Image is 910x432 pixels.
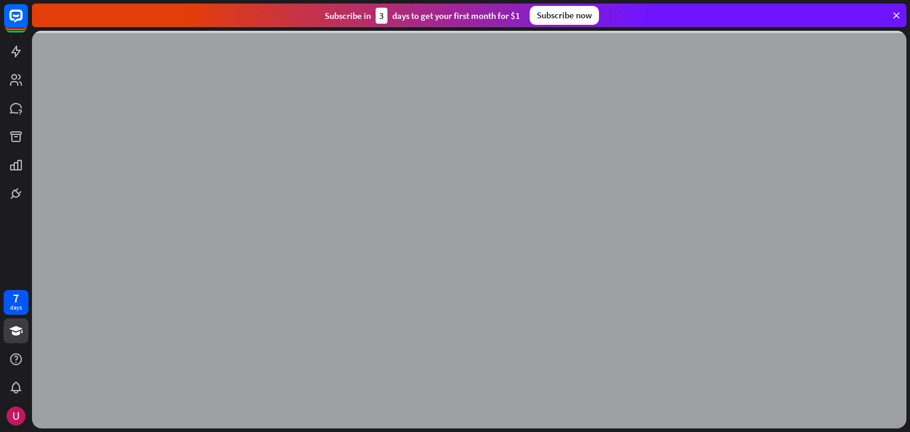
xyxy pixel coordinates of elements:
div: Subscribe in days to get your first month for $1 [325,8,520,24]
div: Subscribe now [530,6,599,25]
div: days [10,304,22,312]
a: 7 days [4,290,28,315]
div: 3 [376,8,387,24]
div: 7 [13,293,19,304]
